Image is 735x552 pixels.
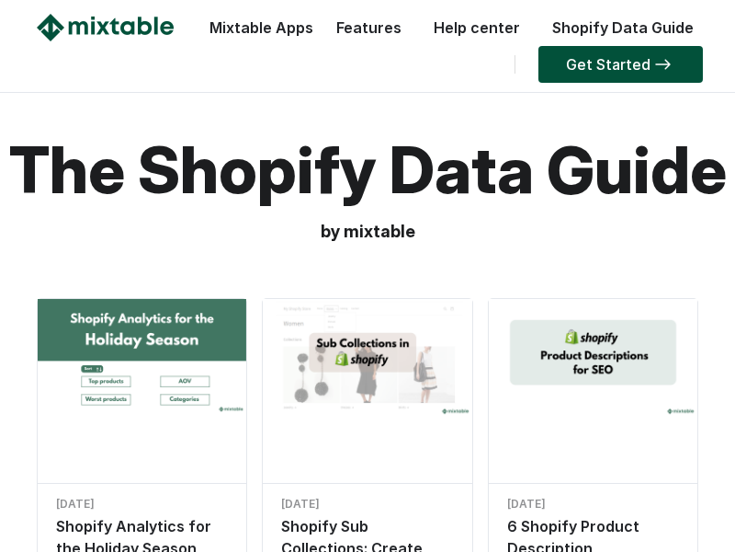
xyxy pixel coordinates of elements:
[489,299,697,417] img: 6 Shopify Product Description Improvements for SEO
[281,493,453,515] div: [DATE]
[327,18,411,37] a: Features
[650,59,675,70] img: arrow-right.svg
[37,14,174,41] img: Mixtable logo
[263,299,471,417] img: Shopify Sub Collections: Create and Manage
[56,493,228,515] div: [DATE]
[507,493,679,515] div: [DATE]
[424,18,529,37] a: Help center
[200,14,313,51] div: Mixtable Apps
[543,18,703,37] a: Shopify Data Guide
[38,299,246,417] img: Shopify Analytics for the Holiday Season
[538,46,703,83] a: Get Started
